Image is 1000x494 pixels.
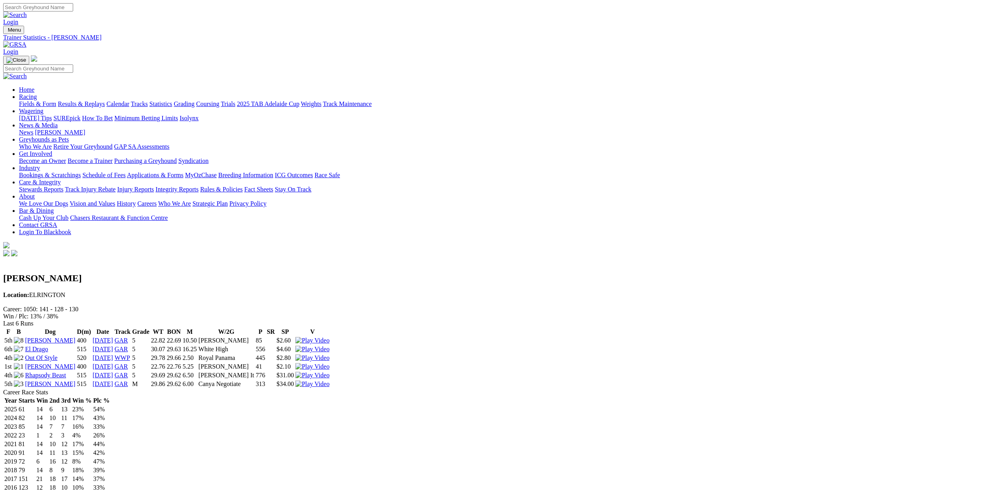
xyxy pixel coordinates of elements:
th: Plc % [93,397,110,405]
td: 6.00 [182,380,197,388]
a: [PERSON_NAME] [25,363,75,370]
a: [PERSON_NAME] [25,380,75,387]
td: 4th [4,354,13,362]
a: Isolynx [180,115,198,121]
a: Schedule of Fees [82,172,125,178]
th: SP [276,328,294,336]
img: 6 [14,372,23,379]
a: Calendar [106,100,129,107]
a: Become an Owner [19,157,66,164]
td: 79 [18,466,35,474]
a: Integrity Reports [155,186,198,193]
a: Trainer Statistics - [PERSON_NAME] [3,34,997,41]
td: 44% [93,440,110,448]
td: 10 [49,414,60,422]
a: [DATE] [93,354,113,361]
td: 520 [77,354,92,362]
span: ELRINGTON [3,291,65,298]
div: Career Race Stats [3,389,997,396]
a: News & Media [19,122,58,129]
th: Win % [72,397,92,405]
a: Grading [174,100,195,107]
td: 29.63 [166,345,181,353]
a: GAR [115,363,128,370]
a: Login [3,19,18,25]
a: Out Of Style [25,354,57,361]
a: View replay [295,380,329,387]
td: 6 [36,458,48,466]
a: Weights [301,100,321,107]
td: 4% [72,432,92,439]
td: 2 [49,432,60,439]
div: Racing [19,100,997,108]
th: F [4,328,13,336]
td: 41 [255,363,266,371]
img: Play Video [295,372,329,379]
td: $34.00 [276,380,294,388]
td: 515 [77,345,92,353]
a: Who We Are [158,200,191,207]
td: 2.50 [182,354,197,362]
td: 23 [18,432,35,439]
td: 8% [72,458,92,466]
a: Stewards Reports [19,186,63,193]
a: [DATE] [93,346,113,352]
a: Rules & Policies [200,186,243,193]
input: Search [3,3,73,11]
td: 18% [72,466,92,474]
td: 10 [61,484,71,492]
a: GAP SA Assessments [114,143,170,150]
span: Menu [8,27,21,33]
a: View replay [295,346,329,352]
td: 556 [255,345,266,353]
a: WWP [115,354,130,361]
td: 54% [93,405,110,413]
td: 61 [18,405,35,413]
td: 10.50 [182,337,197,344]
b: Location: [3,291,29,298]
a: Rhapsody Beast [25,372,66,379]
td: 6.50 [182,371,197,379]
td: 16% [72,423,92,431]
td: 123 [18,484,35,492]
a: Breeding Information [218,172,273,178]
td: $2.10 [276,363,294,371]
td: 29.78 [151,354,166,362]
td: 29.62 [166,380,181,388]
img: 7 [14,346,23,353]
td: $2.60 [276,337,294,344]
td: 2023 [4,423,17,431]
th: BON [166,328,181,336]
th: Dog [25,328,76,336]
a: Industry [19,165,40,171]
td: 22.69 [166,337,181,344]
div: Bar & Dining [19,214,997,221]
a: [DATE] Tips [19,115,52,121]
td: 16.25 [182,345,197,353]
th: Year [4,397,17,405]
a: Fields & Form [19,100,56,107]
td: 3 [61,432,71,439]
td: 9 [61,466,71,474]
td: 2019 [4,458,17,466]
td: 18 [49,475,60,483]
img: 2 [14,354,23,362]
th: P [255,328,266,336]
img: twitter.svg [11,250,17,256]
a: Purchasing a Greyhound [114,157,177,164]
td: 14 [36,423,48,431]
td: 33% [93,423,110,431]
a: Wagering [19,108,43,114]
img: logo-grsa-white.png [3,242,9,248]
td: 72 [18,458,35,466]
a: [DATE] [93,337,113,344]
a: Injury Reports [117,186,154,193]
div: Last 6 Runs [3,320,997,327]
td: 6th [4,345,13,353]
td: 22.76 [151,363,166,371]
th: 3rd [61,397,71,405]
th: W/2G [198,328,255,336]
a: GAR [115,380,128,387]
td: 1st [4,363,13,371]
a: El Drago [25,346,48,352]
